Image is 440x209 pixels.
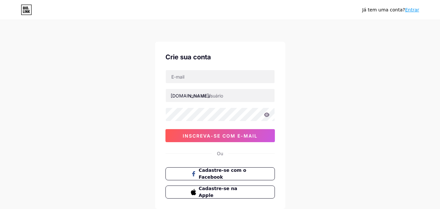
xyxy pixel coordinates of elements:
[165,167,275,180] button: Cadastre-se com o Facebook
[183,133,258,139] font: inscreva-se com e-mail
[199,168,246,180] font: Cadastre-se com o Facebook
[405,7,419,12] a: Entrar
[166,89,275,102] input: nome de usuário
[165,129,275,142] button: inscreva-se com e-mail
[165,186,275,199] button: Cadastre-se na Apple
[165,53,211,61] font: Crie sua conta
[362,7,405,12] font: Já tem uma conta?
[199,186,237,198] font: Cadastre-se na Apple
[171,93,210,98] font: [DOMAIN_NAME]/
[217,151,223,156] font: Ou
[166,70,275,83] input: E-mail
